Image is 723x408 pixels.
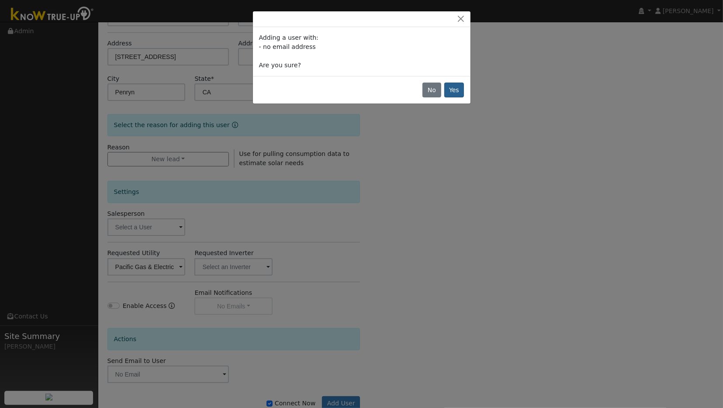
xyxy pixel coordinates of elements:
button: Close [455,14,467,24]
span: - no email address [259,43,316,50]
span: Adding a user with: [259,34,318,41]
button: No [422,83,441,97]
span: Are you sure? [259,62,301,69]
button: Yes [444,83,464,97]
